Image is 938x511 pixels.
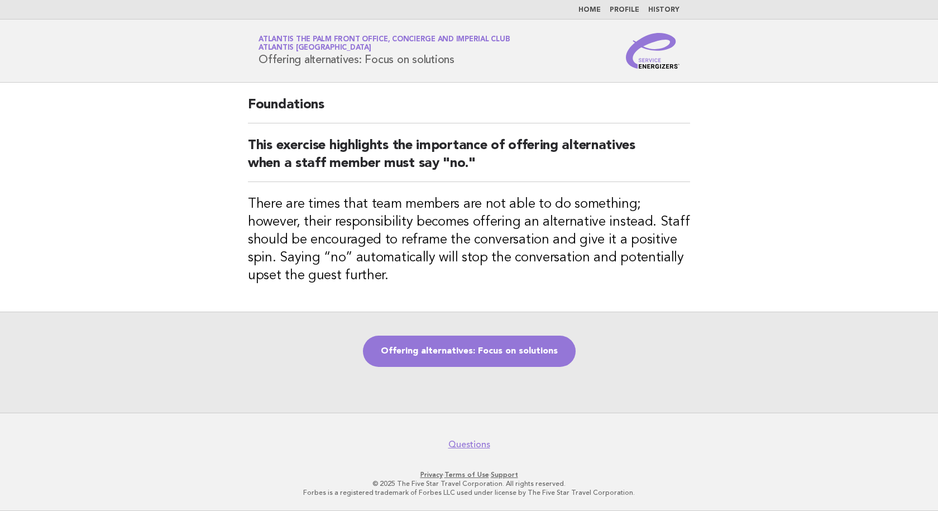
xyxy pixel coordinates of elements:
a: Support [491,471,518,479]
span: Atlantis [GEOGRAPHIC_DATA] [259,45,371,52]
a: Atlantis The Palm Front Office, Concierge and Imperial ClubAtlantis [GEOGRAPHIC_DATA] [259,36,510,51]
p: Forbes is a registered trademark of Forbes LLC used under license by The Five Star Travel Corpora... [127,488,811,497]
a: Profile [610,7,639,13]
p: © 2025 The Five Star Travel Corporation. All rights reserved. [127,479,811,488]
h2: This exercise highlights the importance of offering alternatives when a staff member must say "no." [248,137,690,182]
a: Questions [448,439,490,450]
a: Home [578,7,601,13]
a: Privacy [420,471,443,479]
p: · · [127,470,811,479]
a: Offering alternatives: Focus on solutions [363,336,576,367]
h1: Offering alternatives: Focus on solutions [259,36,510,65]
a: Terms of Use [444,471,489,479]
img: Service Energizers [626,33,679,69]
h3: There are times that team members are not able to do something; however, their responsibility bec... [248,195,690,285]
h2: Foundations [248,96,690,123]
a: History [648,7,679,13]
